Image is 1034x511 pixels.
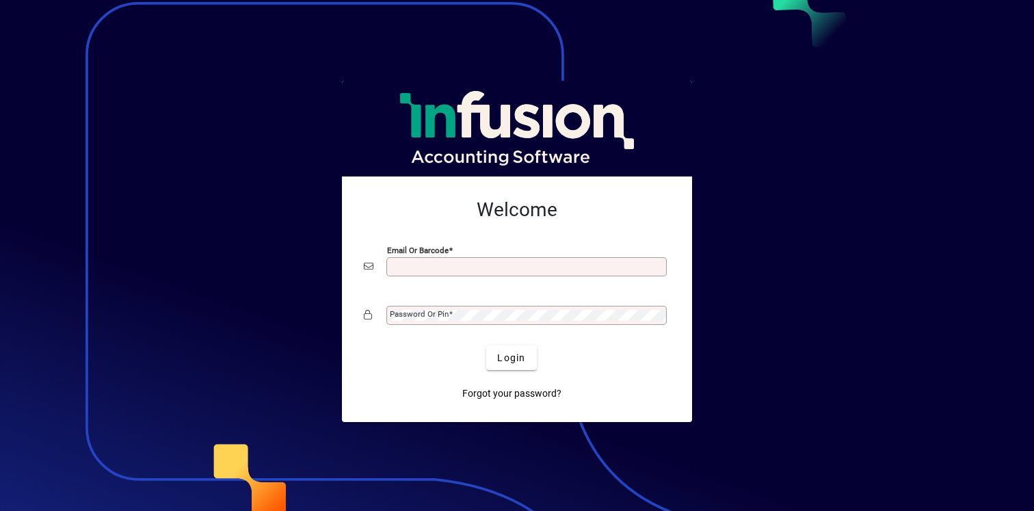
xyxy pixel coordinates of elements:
[457,381,567,406] a: Forgot your password?
[486,345,536,370] button: Login
[390,309,449,319] mat-label: Password or Pin
[387,246,449,255] mat-label: Email or Barcode
[497,351,525,365] span: Login
[364,198,670,222] h2: Welcome
[462,386,561,401] span: Forgot your password?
